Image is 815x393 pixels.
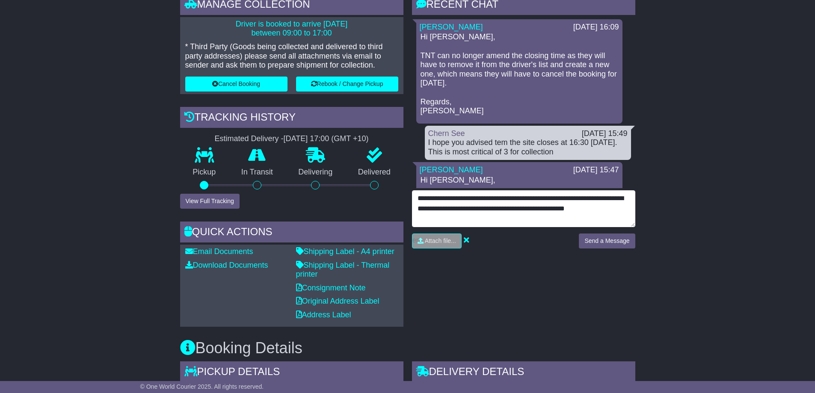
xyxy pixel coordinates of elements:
p: Pickup [180,168,229,177]
p: Delivering [286,168,346,177]
a: Address Label [296,310,351,319]
div: Tracking history [180,107,403,130]
div: Estimated Delivery - [180,134,403,144]
a: Email Documents [185,247,253,256]
a: Original Address Label [296,297,379,305]
p: Driver is booked to arrive [DATE] between 09:00 to 17:00 [185,20,398,38]
p: Hi [PERSON_NAME], TNT can no longer amend the closing time as they will have to remove it from th... [421,33,618,115]
h3: Booking Details [180,340,635,357]
div: [DATE] 16:09 [573,23,619,32]
a: Chern See [428,129,465,138]
a: [PERSON_NAME] [420,23,483,31]
p: Hi [PERSON_NAME], TNT advised that this is still active on the driver scanner for pickup [DATE]. ... [421,176,618,240]
button: Send a Message [579,233,635,248]
div: I hope you advised tem the site closes at 16:30 [DATE]. This is most critical of 3 for collection [428,138,628,157]
p: Delivered [345,168,403,177]
div: [DATE] 15:47 [573,165,619,175]
a: Download Documents [185,261,268,269]
a: Shipping Label - Thermal printer [296,261,390,279]
div: Pickup Details [180,361,403,384]
button: Cancel Booking [185,77,287,92]
button: View Full Tracking [180,194,240,209]
a: Consignment Note [296,284,366,292]
div: Quick Actions [180,222,403,245]
a: [PERSON_NAME] [420,165,483,174]
div: [DATE] 15:49 [582,129,628,139]
div: [DATE] 17:00 (GMT +10) [284,134,369,144]
button: Rebook / Change Pickup [296,77,398,92]
a: Shipping Label - A4 printer [296,247,394,256]
p: In Transit [228,168,286,177]
span: © One World Courier 2025. All rights reserved. [140,383,264,390]
p: * Third Party (Goods being collected and delivered to third party addresses) please send all atta... [185,42,398,70]
div: Delivery Details [412,361,635,384]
